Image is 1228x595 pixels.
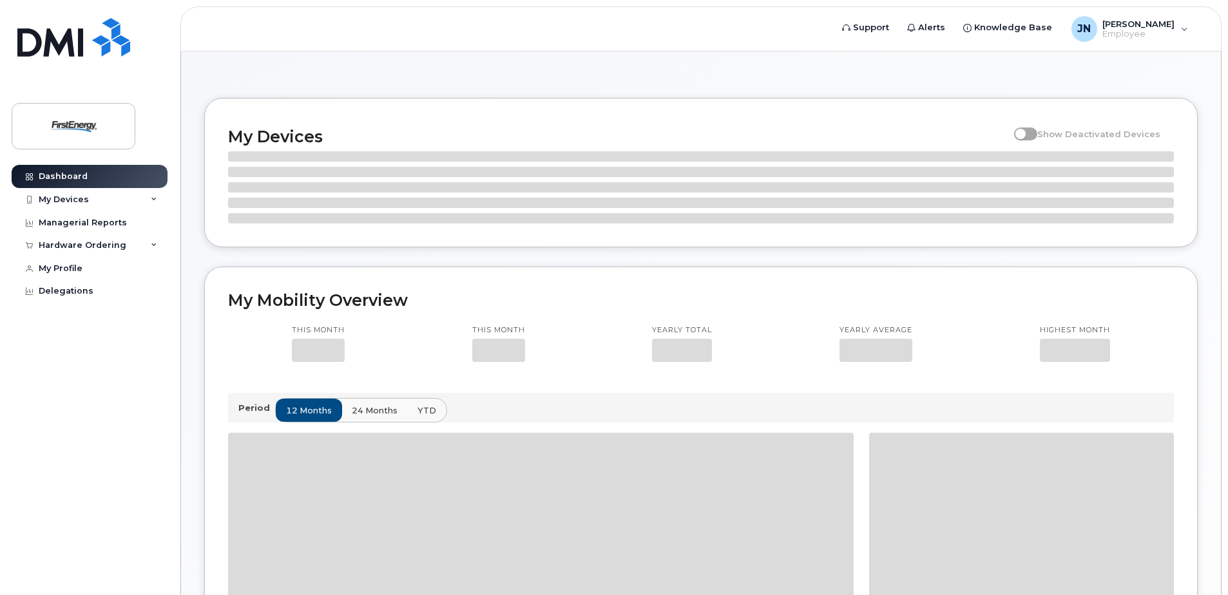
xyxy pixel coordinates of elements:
span: YTD [417,404,436,417]
p: Period [238,402,275,414]
h2: My Mobility Overview [228,290,1174,310]
p: This month [472,325,525,335]
input: Show Deactivated Devices [1014,122,1024,132]
p: This month [292,325,345,335]
span: Show Deactivated Devices [1037,129,1160,139]
p: Yearly total [652,325,712,335]
p: Yearly average [839,325,912,335]
p: Highest month [1040,325,1110,335]
h2: My Devices [228,127,1008,146]
span: 24 months [352,404,398,417]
